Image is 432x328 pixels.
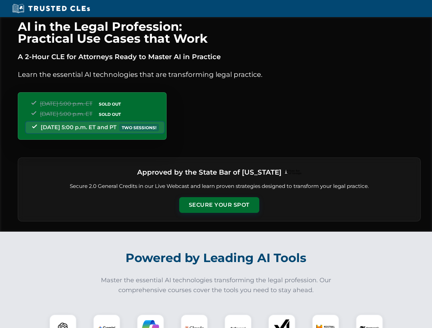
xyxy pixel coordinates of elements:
[10,3,92,14] img: Trusted CLEs
[179,197,259,213] button: Secure Your Spot
[18,69,421,80] p: Learn the essential AI technologies that are transforming legal practice.
[40,111,92,117] span: [DATE] 5:00 p.m. ET
[96,111,123,118] span: SOLD OUT
[284,170,301,175] img: Logo
[26,182,412,190] p: Secure 2.0 General Credits in our Live Webcast and learn proven strategies designed to transform ...
[27,246,406,270] h2: Powered by Leading AI Tools
[18,20,421,44] h1: AI in the Legal Profession: Practical Use Cases that Work
[96,100,123,108] span: SOLD OUT
[96,275,336,295] p: Master the essential AI technologies transforming the legal profession. Our comprehensive courses...
[18,51,421,62] p: A 2-Hour CLE for Attorneys Ready to Master AI in Practice
[40,100,92,107] span: [DATE] 5:00 p.m. ET
[137,166,282,178] h3: Approved by the State Bar of [US_STATE]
